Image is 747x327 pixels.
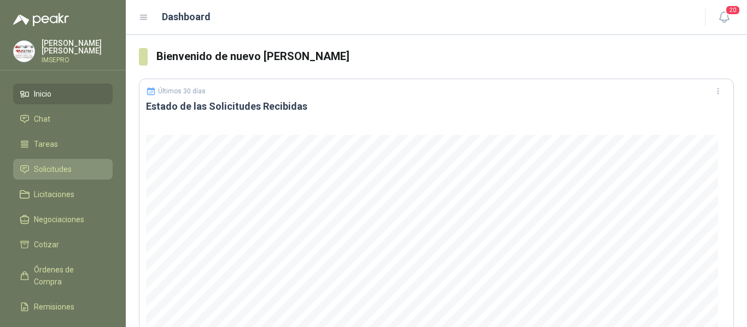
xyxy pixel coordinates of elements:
a: Chat [13,109,113,129]
a: Remisiones [13,296,113,317]
span: Inicio [34,88,51,100]
h3: Estado de las Solicitudes Recibidas [146,100,727,113]
span: Negociaciones [34,213,84,225]
a: Licitaciones [13,184,113,205]
a: Tareas [13,134,113,154]
h3: Bienvenido de nuevo [PERSON_NAME] [156,48,734,65]
span: Tareas [34,138,58,150]
img: Logo peakr [13,13,69,26]
a: Negociaciones [13,209,113,230]
span: Cotizar [34,239,59,251]
h1: Dashboard [162,9,211,25]
span: Órdenes de Compra [34,264,102,288]
a: Cotizar [13,234,113,255]
img: Company Logo [14,41,34,62]
a: Órdenes de Compra [13,259,113,292]
a: Inicio [13,84,113,104]
span: Remisiones [34,301,74,313]
p: Últimos 30 días [158,87,206,95]
span: 20 [725,5,740,15]
span: Chat [34,113,50,125]
a: Solicitudes [13,159,113,180]
span: Solicitudes [34,163,72,175]
button: 20 [714,8,734,27]
span: Licitaciones [34,188,74,200]
p: IMSEPRO [42,57,113,63]
p: [PERSON_NAME] [PERSON_NAME] [42,39,113,55]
